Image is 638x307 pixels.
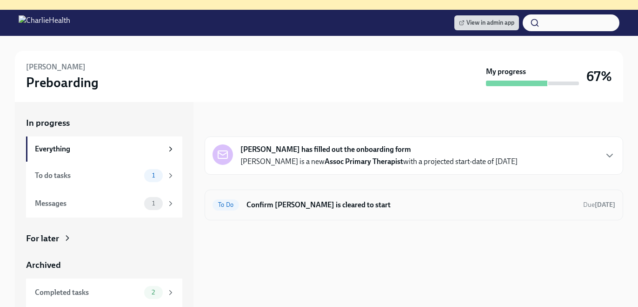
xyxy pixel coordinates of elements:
span: 2 [146,289,160,296]
h6: [PERSON_NAME] [26,62,86,72]
p: [PERSON_NAME] is a new with a projected start-date of [DATE] [240,157,518,167]
a: Everything [26,136,182,162]
strong: My progress [486,67,526,77]
a: To do tasks1 [26,162,182,190]
strong: [PERSON_NAME] has filled out the onboarding form [240,144,411,155]
span: Due [583,201,615,209]
h6: Confirm [PERSON_NAME] is cleared to start [246,200,576,210]
span: October 21st, 2025 08:00 [583,200,615,209]
strong: [DATE] [595,201,615,209]
h3: Preboarding [26,74,99,91]
span: View in admin app [459,18,514,27]
a: In progress [26,117,182,129]
div: In progress [205,117,248,129]
div: Everything [35,144,163,154]
div: To do tasks [35,171,140,181]
a: View in admin app [454,15,519,30]
span: To Do [213,201,239,208]
img: CharlieHealth [19,15,70,30]
strong: Assoc Primary Therapist [325,157,403,166]
span: 1 [146,200,160,207]
div: For later [26,232,59,245]
div: Completed tasks [35,287,140,298]
a: For later [26,232,182,245]
span: 1 [146,172,160,179]
h3: 67% [586,68,612,85]
a: Messages1 [26,190,182,218]
a: Archived [26,259,182,271]
a: Completed tasks2 [26,279,182,307]
div: Messages [35,198,140,209]
a: To DoConfirm [PERSON_NAME] is cleared to startDue[DATE] [213,198,615,212]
